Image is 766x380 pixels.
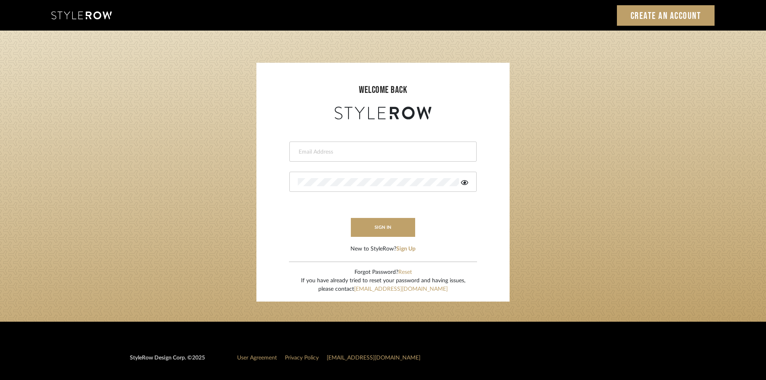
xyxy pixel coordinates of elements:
[301,268,465,277] div: Forgot Password?
[396,245,416,253] button: Sign Up
[264,83,502,97] div: welcome back
[350,245,416,253] div: New to StyleRow?
[301,277,465,294] div: If you have already tried to reset your password and having issues, please contact
[354,286,448,292] a: [EMAIL_ADDRESS][DOMAIN_NAME]
[237,355,277,361] a: User Agreement
[617,5,715,26] a: Create an Account
[298,148,466,156] input: Email Address
[398,268,412,277] button: Reset
[130,354,205,369] div: StyleRow Design Corp. ©2025
[285,355,319,361] a: Privacy Policy
[351,218,415,237] button: sign in
[327,355,420,361] a: [EMAIL_ADDRESS][DOMAIN_NAME]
